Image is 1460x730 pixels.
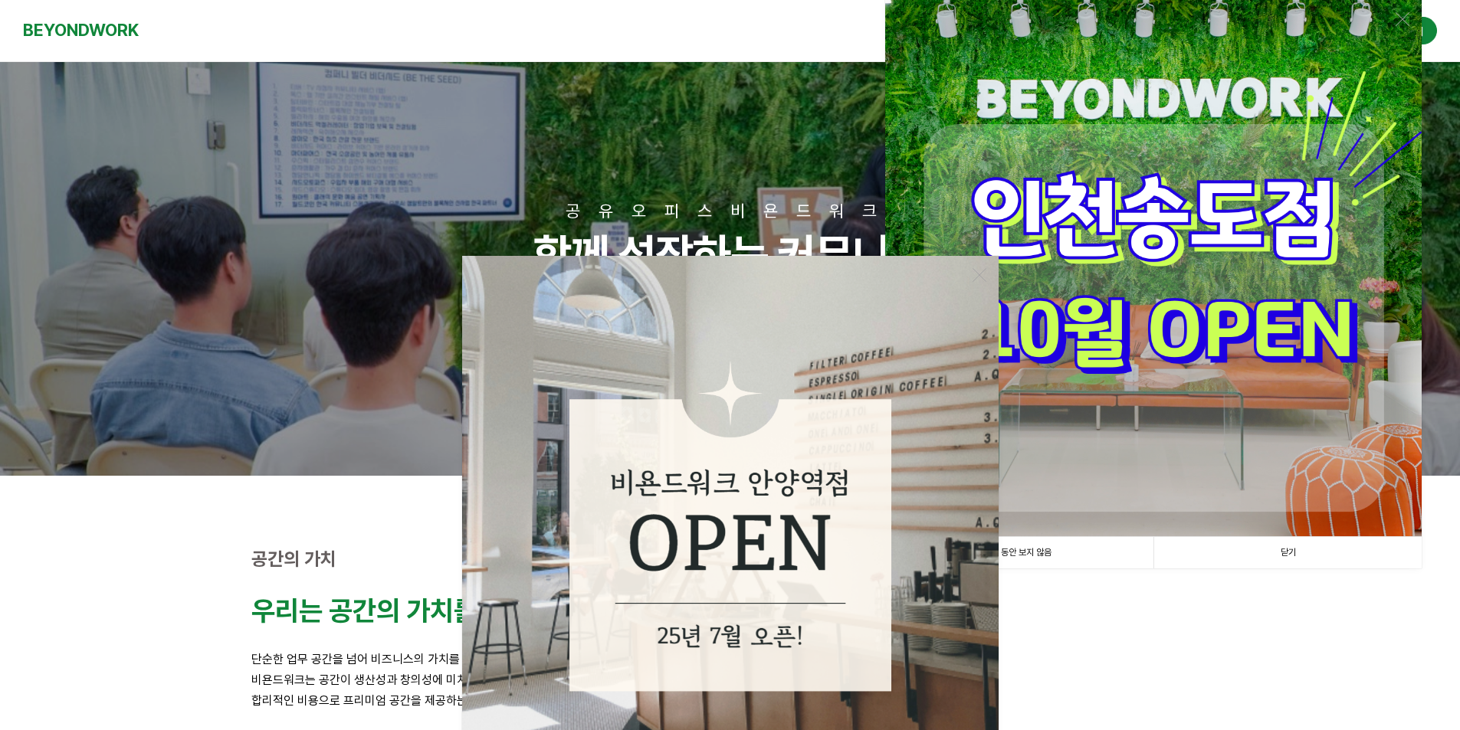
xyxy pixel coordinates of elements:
[251,690,1209,711] p: 합리적인 비용으로 프리미엄 공간을 제공하는 것이 비욘드워크의 철학입니다.
[251,594,586,627] strong: 우리는 공간의 가치를 높입니다.
[1153,537,1422,568] a: 닫기
[23,16,139,44] a: BEYONDWORK
[251,669,1209,690] p: 비욘드워크는 공간이 생산성과 창의성에 미치는 영향을 잘 알고 있습니다.
[885,537,1153,568] a: 1일 동안 보지 않음
[251,649,1209,669] p: 단순한 업무 공간을 넘어 비즈니스의 가치를 높이는 영감의 공간을 만듭니다.
[251,548,336,570] strong: 공간의 가치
